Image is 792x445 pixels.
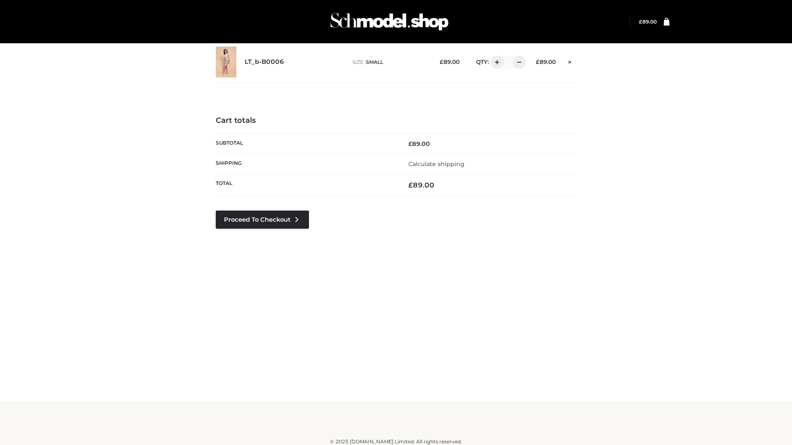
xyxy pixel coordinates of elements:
span: £ [408,181,413,189]
p: size : [352,59,427,66]
bdi: 89.00 [408,181,434,189]
a: Calculate shipping [408,160,464,168]
span: £ [536,59,540,65]
a: Remove this item [564,56,576,66]
span: £ [639,19,642,25]
img: Schmodel Admin 964 [328,5,451,38]
a: LT_b-B0006 [245,58,284,66]
h4: Cart totals [216,116,576,125]
bdi: 89.00 [639,19,657,25]
th: Subtotal [216,133,396,154]
th: Total [216,174,396,196]
a: Proceed to Checkout [216,211,309,229]
th: Shipping [216,154,396,174]
bdi: 89.00 [440,59,460,65]
bdi: 89.00 [536,59,556,65]
span: £ [440,59,443,65]
bdi: 89.00 [408,140,430,148]
div: QTY: [468,56,523,69]
span: £ [408,140,412,148]
span: SMALL [366,59,383,65]
a: £89.00 [639,19,657,25]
